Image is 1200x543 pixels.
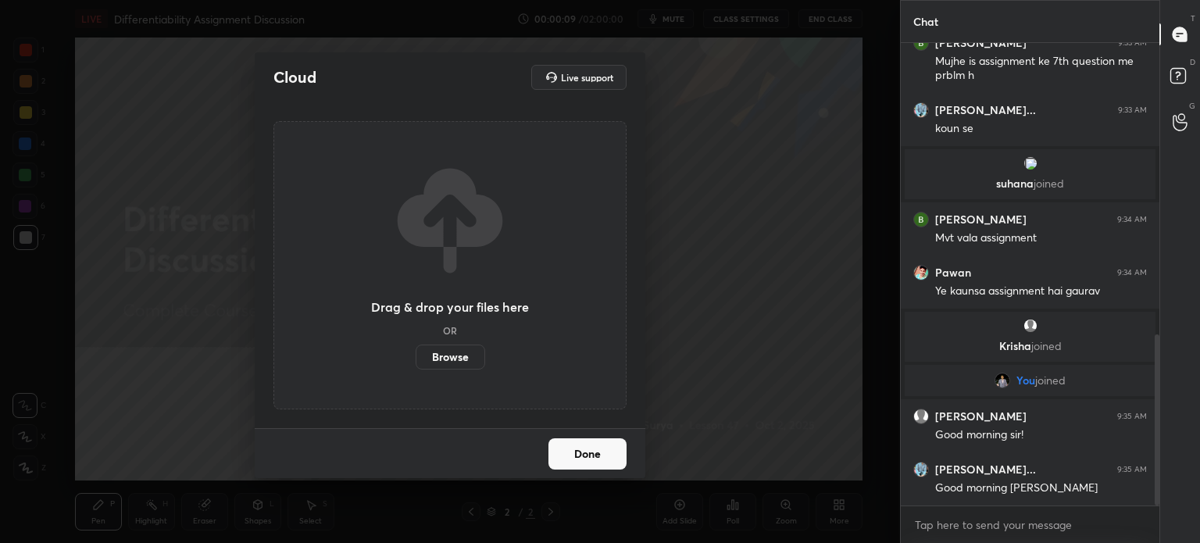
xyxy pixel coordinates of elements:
img: default.png [1023,318,1038,334]
span: joined [1034,176,1064,191]
p: Krisha [914,340,1146,352]
h6: [PERSON_NAME] [935,409,1027,423]
h5: OR [443,326,457,335]
div: 9:33 AM [1118,38,1147,48]
img: 3 [913,265,929,280]
p: G [1189,100,1195,112]
p: T [1191,13,1195,24]
div: 9:34 AM [1117,215,1147,224]
h6: [PERSON_NAME]... [935,103,1036,117]
img: 484a2707e0af49329dbe29b7d695fda8.jpg [913,102,929,118]
span: You [1016,374,1035,387]
h6: [PERSON_NAME]... [935,463,1036,477]
p: suhana [914,177,1146,190]
img: 9689d3ed888646769c7969bc1f381e91.jpg [995,373,1010,388]
div: 9:34 AM [1117,268,1147,277]
h6: [PERSON_NAME] [935,36,1027,50]
img: 484a2707e0af49329dbe29b7d695fda8.jpg [913,462,929,477]
button: Done [548,438,627,470]
div: grid [901,43,1159,505]
div: Good morning [PERSON_NAME] [935,480,1147,496]
h5: Live support [561,73,613,82]
img: 3 [1023,155,1038,171]
p: D [1190,56,1195,68]
div: Mujhe is assignment ke 7th question me prblm h [935,54,1147,84]
div: 9:35 AM [1117,412,1147,421]
div: Ye kaunsa assignment hai gaurav [935,284,1147,299]
img: b5a346296101424a95f53ff5182b7c43.80067362_3 [913,35,929,51]
span: joined [1035,374,1066,387]
div: Mvt vala assignment [935,230,1147,246]
img: default.png [913,409,929,424]
div: 9:35 AM [1117,465,1147,474]
div: koun se [935,121,1147,137]
p: Chat [901,1,951,42]
img: b5a346296101424a95f53ff5182b7c43.80067362_3 [913,212,929,227]
h2: Cloud [273,67,316,88]
div: Good morning sir! [935,427,1147,443]
h6: [PERSON_NAME] [935,213,1027,227]
h3: Drag & drop your files here [371,301,529,313]
h6: Pawan [935,266,971,280]
span: joined [1031,338,1062,353]
div: 9:33 AM [1118,105,1147,115]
